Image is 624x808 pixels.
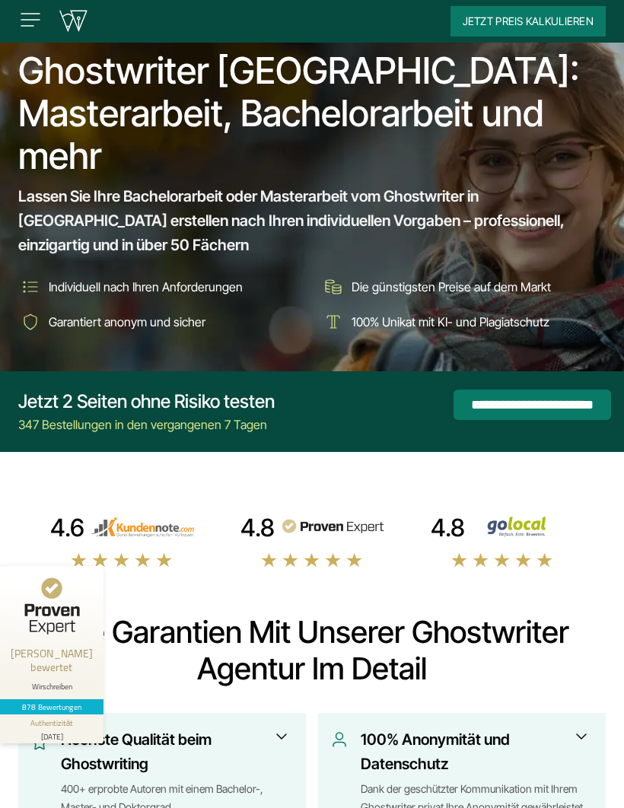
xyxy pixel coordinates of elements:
[6,682,97,692] div: Wirschreiben
[431,513,465,543] div: 4.8
[18,390,275,414] div: Jetzt 2 Seiten ohne Risiko testen
[91,514,194,539] img: kundennote
[18,187,565,254] span: Lassen Sie Ihre Bachelorarbeit oder Masterarbeit vom Ghostwriter in [GEOGRAPHIC_DATA] erstellen n...
[18,8,43,32] img: Menu open
[18,310,43,334] img: Garantiert anonym und sicher
[18,310,310,334] li: Garantiert anonym und sicher
[321,275,613,299] li: Die günstigsten Preise auf dem Markt
[240,513,275,543] div: 4.8
[321,310,345,334] img: 100% Unikat mit KI- und Plagiatschutz
[18,49,614,177] h1: Ghostwriter [GEOGRAPHIC_DATA]: Masterarbeit, Bachelorarbeit und mehr
[18,614,606,687] h2: Ihre Garantien mit unserer Ghostwriter Agentur im Detail
[58,10,88,33] img: wirschreiben
[260,552,364,568] img: stars
[361,727,584,776] h3: 100% Anonymität und Datenschutz
[330,730,349,749] img: 100% Anonymität und Datenschutz
[321,275,345,299] img: Die günstigsten Preise auf dem Markt
[30,717,74,729] div: Authentizität
[50,513,84,543] div: 4.6
[18,275,310,299] li: Individuell nach Ihren Anforderungen
[450,6,606,37] button: Jetzt Preis kalkulieren
[61,727,285,776] h3: Höchste Qualität beim Ghostwriting
[321,310,613,334] li: 100% Unikat mit KI- und Plagiatschutz
[70,552,174,568] img: stars
[18,415,275,434] div: 347 Bestellungen in den vergangenen 7 Tagen
[450,552,554,568] img: stars
[6,729,97,740] div: [DATE]
[471,514,575,539] img: Wirschreiben Bewertungen
[281,514,384,539] img: provenexpert reviews
[18,275,43,299] img: Individuell nach Ihren Anforderungen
